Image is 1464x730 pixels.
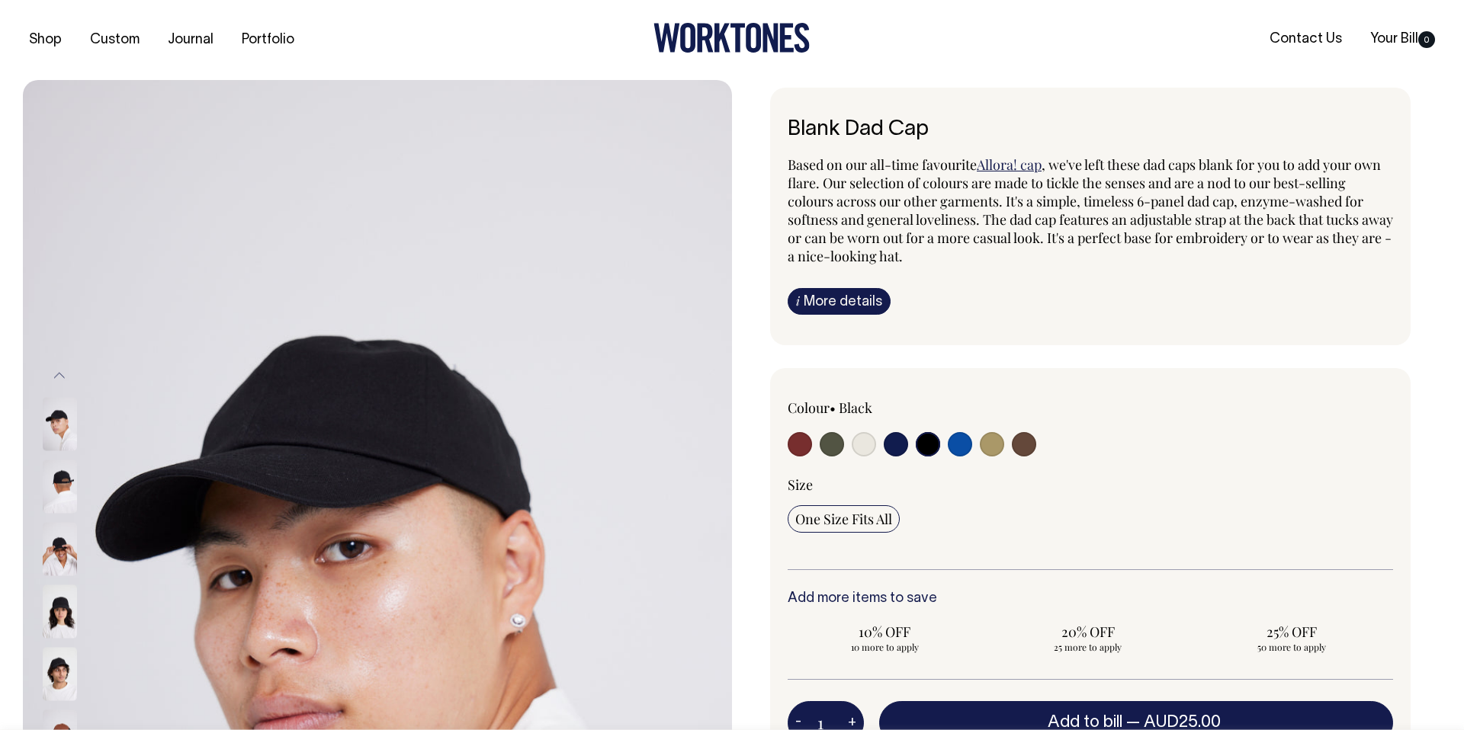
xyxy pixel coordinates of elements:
span: 25 more to apply [999,641,1178,653]
span: Based on our all-time favourite [788,155,977,174]
div: Colour [788,399,1030,417]
a: Journal [162,27,220,53]
span: Add to bill [1048,715,1122,730]
span: — [1126,715,1225,730]
span: , we've left these dad caps blank for you to add your own flare. Our selection of colours are mad... [788,155,1393,265]
h6: Blank Dad Cap [788,118,1393,142]
img: black [43,647,77,700]
span: i [796,293,800,309]
a: Contact Us [1263,27,1348,52]
span: • [830,399,836,417]
span: 10% OFF [795,623,974,641]
input: 20% OFF 25 more to apply [991,618,1186,658]
span: 10 more to apply [795,641,974,653]
input: One Size Fits All [788,505,900,533]
span: One Size Fits All [795,510,892,528]
a: Portfolio [236,27,300,53]
a: Your Bill0 [1364,27,1441,52]
img: black [43,397,77,450]
a: Custom [84,27,146,53]
img: black [43,584,77,638]
button: Previous [48,359,71,393]
span: AUD25.00 [1144,715,1221,730]
a: Allora! cap [977,155,1042,174]
input: 10% OFF 10 more to apply [788,618,982,658]
img: black [43,522,77,575]
a: iMore details [788,288,891,315]
img: black [43,459,77,513]
span: 25% OFF [1202,623,1381,641]
h6: Add more items to save [788,591,1393,607]
input: 25% OFF 50 more to apply [1194,618,1389,658]
span: 20% OFF [999,623,1178,641]
span: 50 more to apply [1202,641,1381,653]
a: Shop [23,27,68,53]
label: Black [839,399,872,417]
span: 0 [1418,31,1435,48]
div: Size [788,475,1393,494]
